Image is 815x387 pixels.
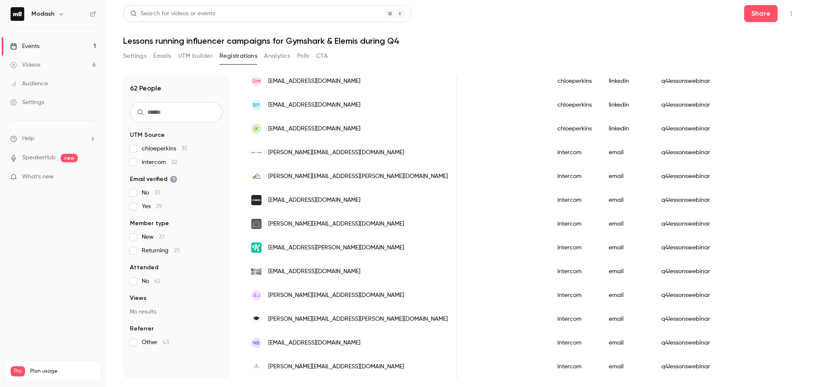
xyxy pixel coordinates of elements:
[142,338,169,347] span: Other
[653,260,719,283] div: q4lessonswebinar
[159,234,165,240] span: 37
[10,42,39,51] div: Events
[653,236,719,260] div: q4lessonswebinar
[549,212,600,236] div: intercom
[653,117,719,141] div: q4lessonswebinar
[268,220,404,229] span: [PERSON_NAME][EMAIL_ADDRESS][DOMAIN_NAME]
[744,5,778,22] button: Share
[130,294,146,302] span: Views
[600,164,653,188] div: email
[268,362,404,371] span: [PERSON_NAME][EMAIL_ADDRESS][DOMAIN_NAME]
[130,308,222,316] p: No results
[10,134,96,143] li: help-dropdown-opener
[653,141,719,164] div: q4lessonswebinar
[123,49,146,63] button: Settings
[142,246,180,255] span: Returning
[251,243,261,253] img: kittl.com
[10,61,40,69] div: Videos
[130,175,177,184] span: Email verified
[268,172,448,181] span: [PERSON_NAME][EMAIL_ADDRESS][PERSON_NAME][DOMAIN_NAME]
[653,355,719,379] div: q4lessonswebinar
[181,146,188,152] span: 35
[600,307,653,331] div: email
[268,196,360,205] span: [EMAIL_ADDRESS][DOMAIN_NAME]
[549,69,600,93] div: chloeperkins
[31,10,54,18] h6: Modash
[22,134,34,143] span: Help
[130,83,161,93] h1: 62 People
[600,331,653,355] div: email
[653,93,719,117] div: q4lessonswebinar
[154,190,160,196] span: 33
[253,101,260,109] span: BP
[142,202,162,211] span: Yes
[30,368,96,375] span: Plan usage
[653,188,719,212] div: q4lessonswebinar
[130,131,165,139] span: UTM Source
[251,152,261,153] img: mrfluffyfriend.com
[22,172,54,181] span: What's new
[153,49,171,63] button: Emails
[123,36,798,46] h1: Lessons running influencer campaigns for Gymshark & Elemis during Q4
[130,9,215,18] div: Search for videos or events
[268,315,448,324] span: [PERSON_NAME][EMAIL_ADDRESS][PERSON_NAME][DOMAIN_NAME]
[549,331,600,355] div: intercom
[156,203,162,209] span: 29
[264,49,290,63] button: Analytics
[130,131,222,347] section: facet-groups
[10,79,48,88] div: Audience
[549,307,600,331] div: intercom
[130,219,169,228] span: Member type
[600,188,653,212] div: email
[653,331,719,355] div: q4lessonswebinar
[600,212,653,236] div: email
[549,260,600,283] div: intercom
[268,291,404,300] span: [PERSON_NAME][EMAIL_ADDRESS][DOMAIN_NAME]
[653,69,719,93] div: q4lessonswebinar
[653,307,719,331] div: q4lessonswebinar
[549,117,600,141] div: chloeperkins
[86,173,96,181] iframe: Noticeable Trigger
[600,69,653,93] div: linkedin
[268,101,360,110] span: [EMAIL_ADDRESS][DOMAIN_NAME]
[130,325,154,333] span: Referrer
[549,283,600,307] div: intercom
[600,141,653,164] div: email
[61,154,78,162] span: new
[163,339,169,345] span: 43
[268,148,404,157] span: [PERSON_NAME][EMAIL_ADDRESS][DOMAIN_NAME]
[142,277,160,285] span: No
[142,144,188,153] span: chloeperkins
[142,158,177,167] span: intercom
[254,125,259,133] span: IK
[253,339,260,347] span: NB
[549,164,600,188] div: intercom
[253,291,260,299] span: SJ
[297,49,309,63] button: Polls
[600,117,653,141] div: linkedin
[253,77,261,85] span: DM
[549,355,600,379] div: intercom
[268,339,360,347] span: [EMAIL_ADDRESS][DOMAIN_NAME]
[600,93,653,117] div: linkedin
[600,355,653,379] div: email
[178,49,213,63] button: UTM builder
[549,93,600,117] div: chloeperkins
[11,366,25,376] span: Pro
[22,153,56,162] a: SpeakerHub
[130,263,158,272] span: Attended
[268,77,360,86] span: [EMAIL_ADDRESS][DOMAIN_NAME]
[251,171,261,181] img: tennis.com.au
[316,49,328,63] button: CTA
[653,283,719,307] div: q4lessonswebinar
[600,260,653,283] div: email
[11,7,24,21] img: Modash
[142,233,165,241] span: New
[10,98,44,107] div: Settings
[251,195,261,205] img: hoozu.com
[268,124,360,133] span: [EMAIL_ADDRESS][DOMAIN_NAME]
[653,212,719,236] div: q4lessonswebinar
[142,189,160,197] span: No
[268,267,360,276] span: [EMAIL_ADDRESS][DOMAIN_NAME]
[251,219,261,229] img: amazingco.me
